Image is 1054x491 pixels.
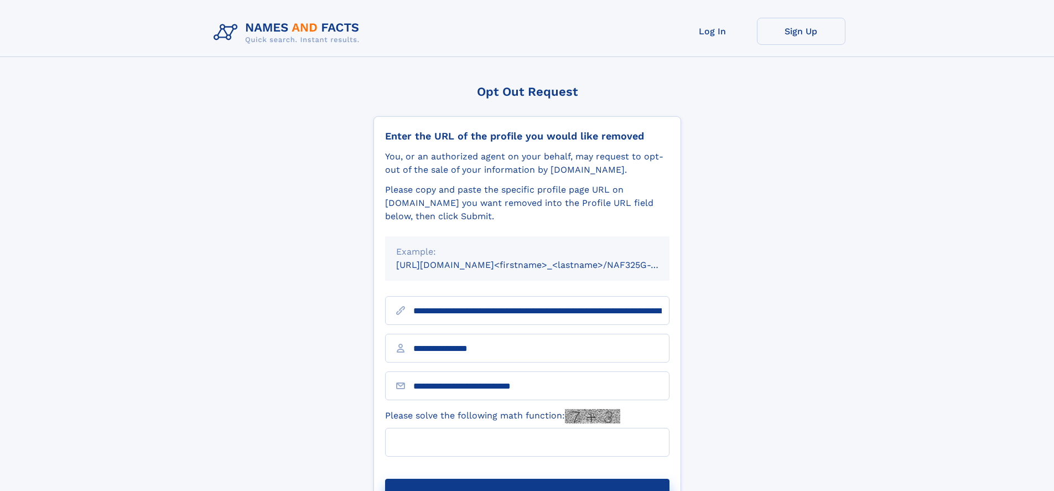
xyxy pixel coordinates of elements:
a: Log In [668,18,757,45]
div: Opt Out Request [373,85,681,99]
small: [URL][DOMAIN_NAME]<firstname>_<lastname>/NAF325G-xxxxxxxx [396,260,690,270]
label: Please solve the following math function: [385,409,620,423]
a: Sign Up [757,18,845,45]
div: Please copy and paste the specific profile page URL on [DOMAIN_NAME] you want removed into the Pr... [385,183,669,223]
img: Logo Names and Facts [209,18,368,48]
div: You, or an authorized agent on your behalf, may request to opt-out of the sale of your informatio... [385,150,669,177]
div: Example: [396,245,658,259]
div: Enter the URL of the profile you would like removed [385,130,669,142]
